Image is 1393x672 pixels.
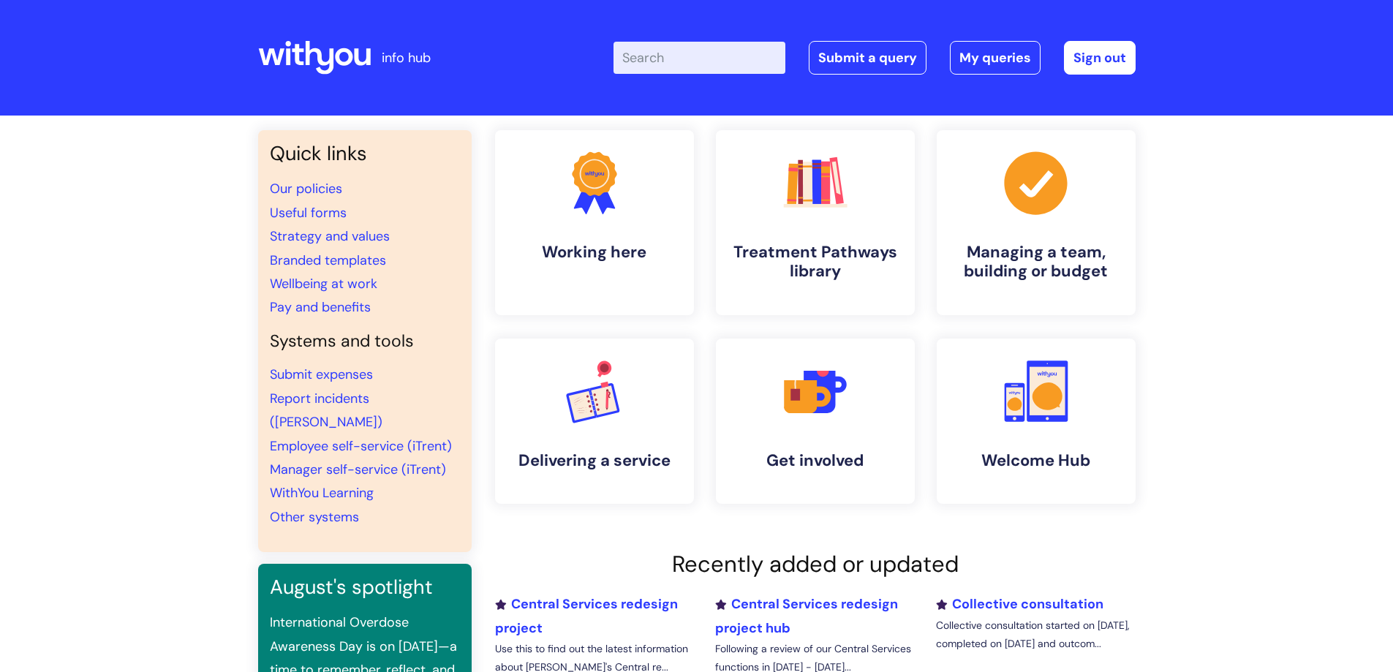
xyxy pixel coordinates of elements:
[270,437,452,455] a: Employee self-service (iTrent)
[715,595,898,636] a: Central Services redesign project hub
[270,331,460,352] h4: Systems and tools
[948,451,1124,470] h4: Welcome Hub
[716,339,915,504] a: Get involved
[936,595,1103,613] a: Collective consultation
[948,243,1124,282] h4: Managing a team, building or budget
[809,41,926,75] a: Submit a query
[936,616,1135,653] p: Collective consultation started on [DATE], completed on [DATE] and outcom...
[614,41,1136,75] div: | -
[270,275,377,292] a: Wellbeing at work
[728,451,903,470] h4: Get involved
[270,180,342,197] a: Our policies
[270,227,390,245] a: Strategy and values
[950,41,1041,75] a: My queries
[614,42,785,74] input: Search
[716,130,915,315] a: Treatment Pathways library
[270,298,371,316] a: Pay and benefits
[507,451,682,470] h4: Delivering a service
[495,551,1136,578] h2: Recently added or updated
[270,508,359,526] a: Other systems
[495,130,694,315] a: Working here
[270,484,374,502] a: WithYou Learning
[270,390,382,431] a: Report incidents ([PERSON_NAME])
[270,366,373,383] a: Submit expenses
[270,575,460,599] h3: August's spotlight
[382,46,431,69] p: info hub
[270,252,386,269] a: Branded templates
[495,339,694,504] a: Delivering a service
[728,243,903,282] h4: Treatment Pathways library
[495,595,678,636] a: Central Services redesign project
[937,130,1136,315] a: Managing a team, building or budget
[1064,41,1136,75] a: Sign out
[507,243,682,262] h4: Working here
[270,461,446,478] a: Manager self-service (iTrent)
[270,204,347,222] a: Useful forms
[270,142,460,165] h3: Quick links
[937,339,1136,504] a: Welcome Hub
